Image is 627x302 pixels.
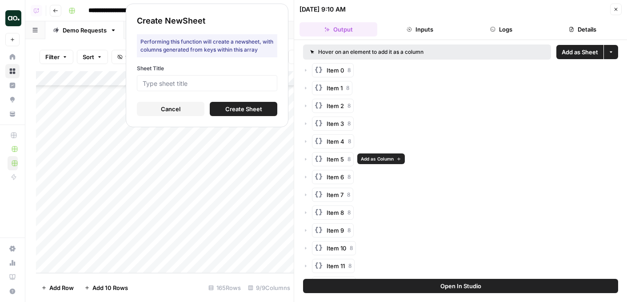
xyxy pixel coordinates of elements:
button: Item 78 [312,188,353,202]
span: 8 [347,209,351,217]
span: 8 [347,191,350,199]
span: Cancel [161,105,180,113]
button: Item 58 [312,152,354,166]
span: 8 [347,155,351,163]
span: Item 9 [327,226,344,235]
button: Add as Sheet [556,45,603,59]
span: 8 [347,173,351,181]
span: 8 [347,120,351,128]
a: released [124,21,183,39]
button: Item 98 [312,223,354,238]
button: Item 118 [312,259,355,273]
span: 8 [350,244,353,252]
span: Sort [83,52,94,61]
button: Filter [40,50,73,64]
button: Cancel [137,102,204,116]
button: Item 48 [312,134,354,149]
span: 8 [346,84,349,92]
button: Item 38 [312,117,354,131]
a: Your Data [5,107,20,121]
a: Learning Hub [5,270,20,284]
span: Item 4 [327,137,344,146]
span: 9 Columns [125,52,155,61]
span: Item 0 [327,66,344,75]
button: Item 88 [312,205,354,220]
span: Item 1 [327,84,343,93]
span: Add 10 Rows [92,283,128,292]
span: Add as Sheet [562,48,598,56]
div: Performing this function will create a new sheet , with columns generated from keys within this a... [137,34,277,57]
button: Item 68 [312,170,354,184]
button: Add Row [36,281,79,295]
label: Sheet Title [137,64,277,72]
div: [DATE] 9:10 AM [300,5,346,14]
button: Workspace: Dillon Test [5,7,20,29]
span: Add Row [49,283,74,292]
div: Create New Sheet [137,15,277,27]
button: Item 08 [312,63,354,77]
a: Insights [5,78,20,93]
button: Output [300,22,377,36]
button: Item 28 [312,99,354,113]
span: Open In Studio [440,282,481,290]
button: Create Sheet [210,102,277,116]
span: Item 2 [327,101,344,110]
input: Type sheet title [143,79,272,87]
span: Filter [45,52,60,61]
span: Item 11 [327,262,345,270]
button: Item 108 [312,241,356,255]
a: Usage [5,256,20,270]
span: Item 7 [327,190,343,199]
button: Item 18 [312,81,352,95]
div: Hover on an element to add it as a column [310,48,484,56]
span: Item 6 [327,173,344,181]
button: Details [544,22,622,36]
img: Dillon Test Logo [5,10,21,26]
a: Browse [5,64,20,78]
span: 8 [348,262,351,270]
button: Help + Support [5,284,20,298]
span: 8 [347,66,351,74]
button: 9 Columns [112,50,161,64]
button: Sort [77,50,108,64]
div: 165 Rows [205,281,244,295]
span: Item 3 [327,119,344,128]
button: Inputs [381,22,459,36]
a: Demo Requests [45,21,124,39]
button: Item 128 [312,277,356,291]
span: Item 10 [327,244,346,253]
span: Create Sheet [225,105,262,113]
span: Item 5 [327,155,344,164]
span: 8 [348,137,351,145]
a: Opportunities [5,93,20,107]
div: 9/9 Columns [244,281,294,295]
button: Open In Studio [303,279,618,293]
div: Demo Requests [63,26,107,35]
span: 8 [347,226,351,234]
span: 8 [347,102,351,110]
a: Settings [5,242,20,256]
button: Add 10 Rows [79,281,133,295]
button: Logs [463,22,540,36]
a: Home [5,50,20,64]
span: Item 8 [327,208,344,217]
